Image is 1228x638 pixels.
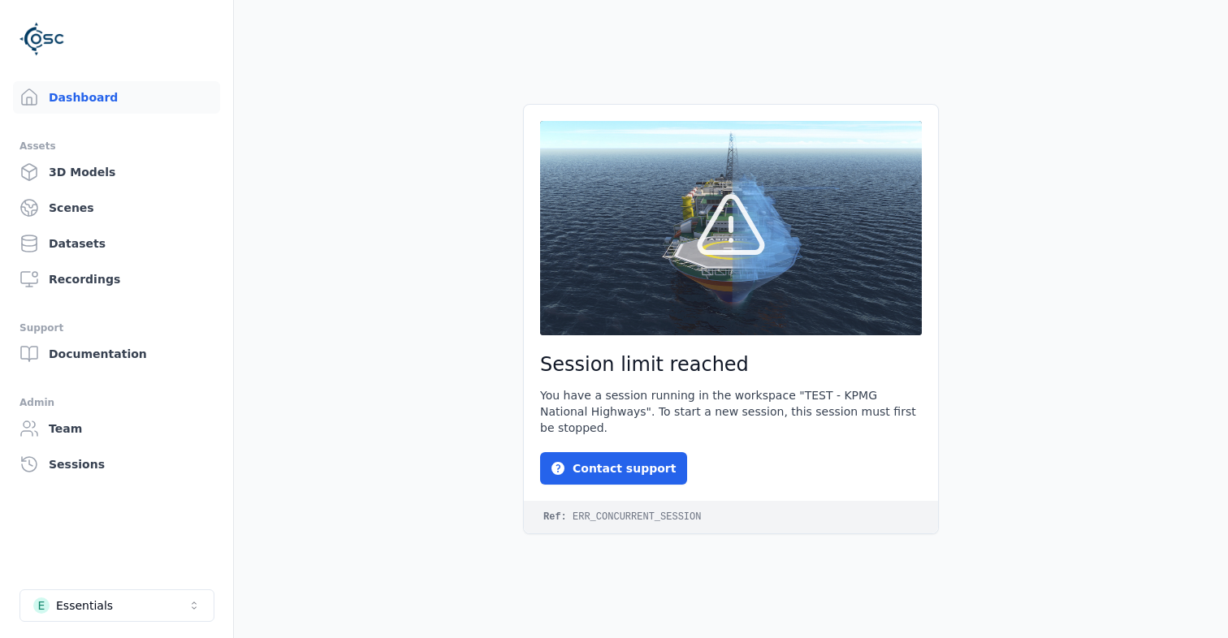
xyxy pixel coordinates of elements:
[13,156,220,188] a: 3D Models
[865,50,1201,99] p: Would you like to help us improve our service by allowing us to collect analytics data about how ...
[1036,204,1201,236] button: Decline
[543,511,567,523] strong: Ref:
[540,351,922,377] h2: Session limit reached
[13,227,220,260] a: Datasets
[13,412,220,445] a: Team
[33,597,50,614] div: E
[56,597,113,614] div: Essentials
[865,1,1000,24] h1: Opt-in to analytics
[540,387,922,436] div: You have a session running in the workspace "TEST - KPMG National Highways". To start a new sessi...
[865,144,1201,177] p: For more information about what is collected and how it is used, please refer to our .
[19,393,214,412] div: Admin
[13,263,220,295] a: Recordings
[13,81,220,114] a: Dashboard
[19,318,214,338] div: Support
[19,16,65,62] img: Logo
[865,204,1030,236] button: Accept
[13,338,220,370] a: Documentation
[540,452,687,485] button: Contact support
[19,589,214,622] button: Select a workspace
[13,192,220,224] a: Scenes
[524,501,938,533] code: ERR_CONCURRENT_SESSION
[865,106,1201,138] p: This data helps us understand usage patterns, troubleshoot issues, and make your experience better.
[13,448,220,481] a: Sessions
[1005,162,1080,175] a: Privacy Policy
[19,136,214,156] div: Assets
